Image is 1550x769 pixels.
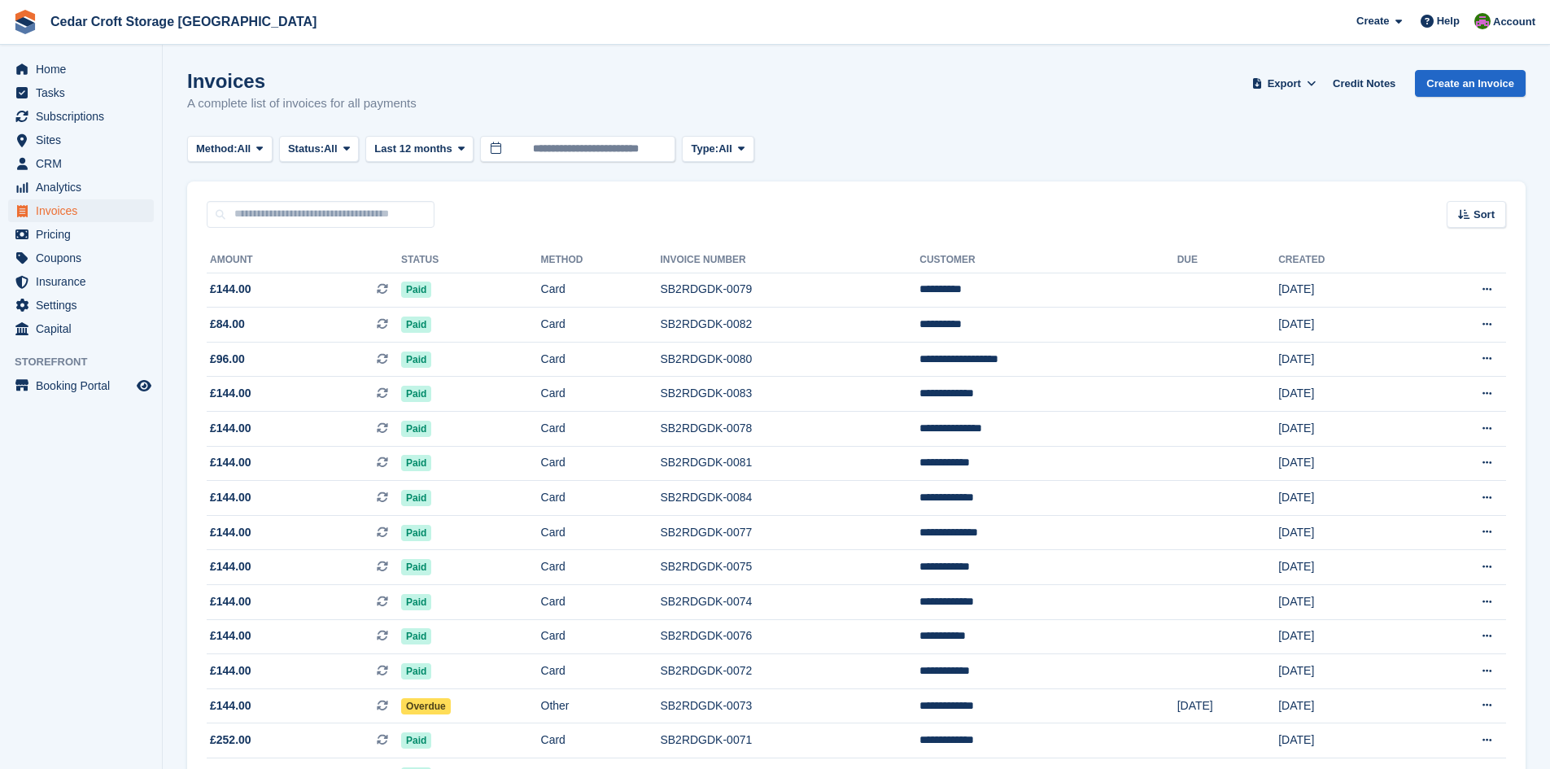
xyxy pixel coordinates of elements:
[210,420,251,437] span: £144.00
[401,386,431,402] span: Paid
[36,58,133,81] span: Home
[919,247,1177,273] th: Customer
[13,10,37,34] img: stora-icon-8386f47178a22dfd0bd8f6a31ec36ba5ce8667c1dd55bd0f319d3a0aa187defe.svg
[1278,723,1409,758] td: [DATE]
[210,385,251,402] span: £144.00
[401,732,431,749] span: Paid
[1278,308,1409,343] td: [DATE]
[660,481,919,516] td: SB2RDGDK-0084
[8,81,154,104] a: menu
[1248,70,1320,97] button: Export
[36,317,133,340] span: Capital
[1474,207,1495,223] span: Sort
[660,412,919,447] td: SB2RDGDK-0078
[401,282,431,298] span: Paid
[8,247,154,269] a: menu
[660,585,919,620] td: SB2RDGDK-0074
[134,376,154,395] a: Preview store
[1493,14,1535,30] span: Account
[401,490,431,506] span: Paid
[1356,13,1389,29] span: Create
[279,136,359,163] button: Status: All
[541,481,661,516] td: Card
[210,732,251,749] span: £252.00
[1278,247,1409,273] th: Created
[718,141,732,157] span: All
[210,454,251,471] span: £144.00
[8,152,154,175] a: menu
[288,141,324,157] span: Status:
[8,129,154,151] a: menu
[660,654,919,689] td: SB2RDGDK-0072
[1278,585,1409,620] td: [DATE]
[401,455,431,471] span: Paid
[401,317,431,333] span: Paid
[8,317,154,340] a: menu
[8,105,154,128] a: menu
[541,308,661,343] td: Card
[401,663,431,679] span: Paid
[36,152,133,175] span: CRM
[8,176,154,199] a: menu
[8,223,154,246] a: menu
[541,688,661,723] td: Other
[187,94,417,113] p: A complete list of invoices for all payments
[36,129,133,151] span: Sites
[541,273,661,308] td: Card
[682,136,753,163] button: Type: All
[541,654,661,689] td: Card
[1278,654,1409,689] td: [DATE]
[210,697,251,714] span: £144.00
[541,585,661,620] td: Card
[1278,273,1409,308] td: [DATE]
[541,377,661,412] td: Card
[1278,342,1409,377] td: [DATE]
[1278,377,1409,412] td: [DATE]
[541,412,661,447] td: Card
[660,446,919,481] td: SB2RDGDK-0081
[401,559,431,575] span: Paid
[238,141,251,157] span: All
[207,247,401,273] th: Amount
[210,593,251,610] span: £144.00
[210,351,245,368] span: £96.00
[401,698,451,714] span: Overdue
[401,628,431,644] span: Paid
[210,316,245,333] span: £84.00
[1278,550,1409,585] td: [DATE]
[1278,515,1409,550] td: [DATE]
[36,270,133,293] span: Insurance
[1278,412,1409,447] td: [DATE]
[1415,70,1526,97] a: Create an Invoice
[541,342,661,377] td: Card
[187,136,273,163] button: Method: All
[1278,446,1409,481] td: [DATE]
[36,247,133,269] span: Coupons
[210,489,251,506] span: £144.00
[187,70,417,92] h1: Invoices
[210,627,251,644] span: £144.00
[8,374,154,397] a: menu
[541,550,661,585] td: Card
[541,619,661,654] td: Card
[660,619,919,654] td: SB2RDGDK-0076
[8,58,154,81] a: menu
[1278,688,1409,723] td: [DATE]
[36,223,133,246] span: Pricing
[1177,688,1279,723] td: [DATE]
[541,723,661,758] td: Card
[36,374,133,397] span: Booking Portal
[1278,481,1409,516] td: [DATE]
[401,247,540,273] th: Status
[1437,13,1460,29] span: Help
[324,141,338,157] span: All
[660,515,919,550] td: SB2RDGDK-0077
[691,141,718,157] span: Type:
[541,446,661,481] td: Card
[401,594,431,610] span: Paid
[660,342,919,377] td: SB2RDGDK-0080
[1177,247,1279,273] th: Due
[660,247,919,273] th: Invoice Number
[210,524,251,541] span: £144.00
[1268,76,1301,92] span: Export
